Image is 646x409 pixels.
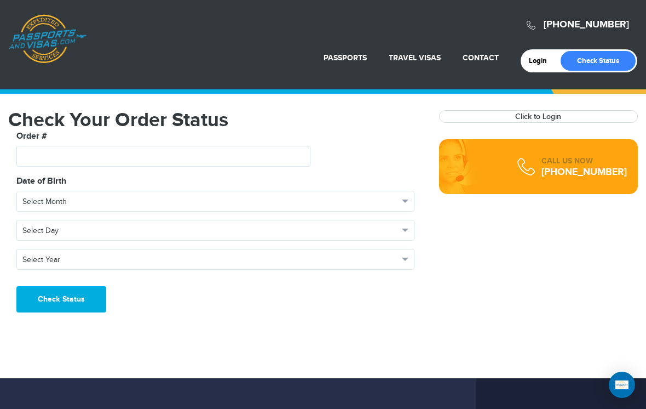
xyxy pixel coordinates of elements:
[609,372,635,398] div: Open Intercom Messenger
[16,220,414,241] button: Select Day
[16,286,106,313] button: Check Status
[463,53,499,63] a: Contact
[529,56,555,65] a: Login
[541,166,627,178] a: [PHONE_NUMBER]
[22,225,399,236] span: Select Day
[16,249,414,270] button: Select Year
[22,254,399,265] span: Select Year
[324,53,367,63] a: Passports
[16,130,47,143] label: Order #
[9,14,86,64] a: Passports & [DOMAIN_NAME]
[561,51,636,71] a: Check Status
[515,112,561,121] a: Click to Login
[8,110,423,130] h1: Check Your Order Status
[544,19,629,31] a: [PHONE_NUMBER]
[22,196,399,207] span: Select Month
[16,175,66,188] label: Date of Birth
[16,191,414,212] button: Select Month
[541,156,627,167] div: CALL US NOW
[389,53,441,63] a: Travel Visas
